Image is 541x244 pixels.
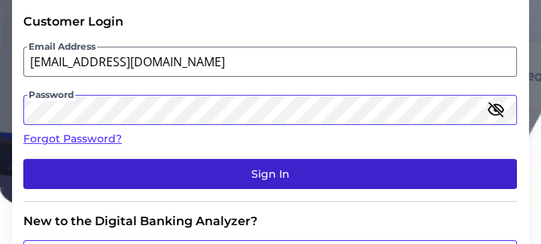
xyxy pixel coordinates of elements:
span: Email Address [27,41,97,53]
button: Sign In [23,159,517,189]
a: Forgot Password? [23,131,517,147]
span: Password [27,89,75,101]
div: New to the Digital Banking Analyzer? [23,214,517,228]
div: Customer Login [23,14,517,29]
